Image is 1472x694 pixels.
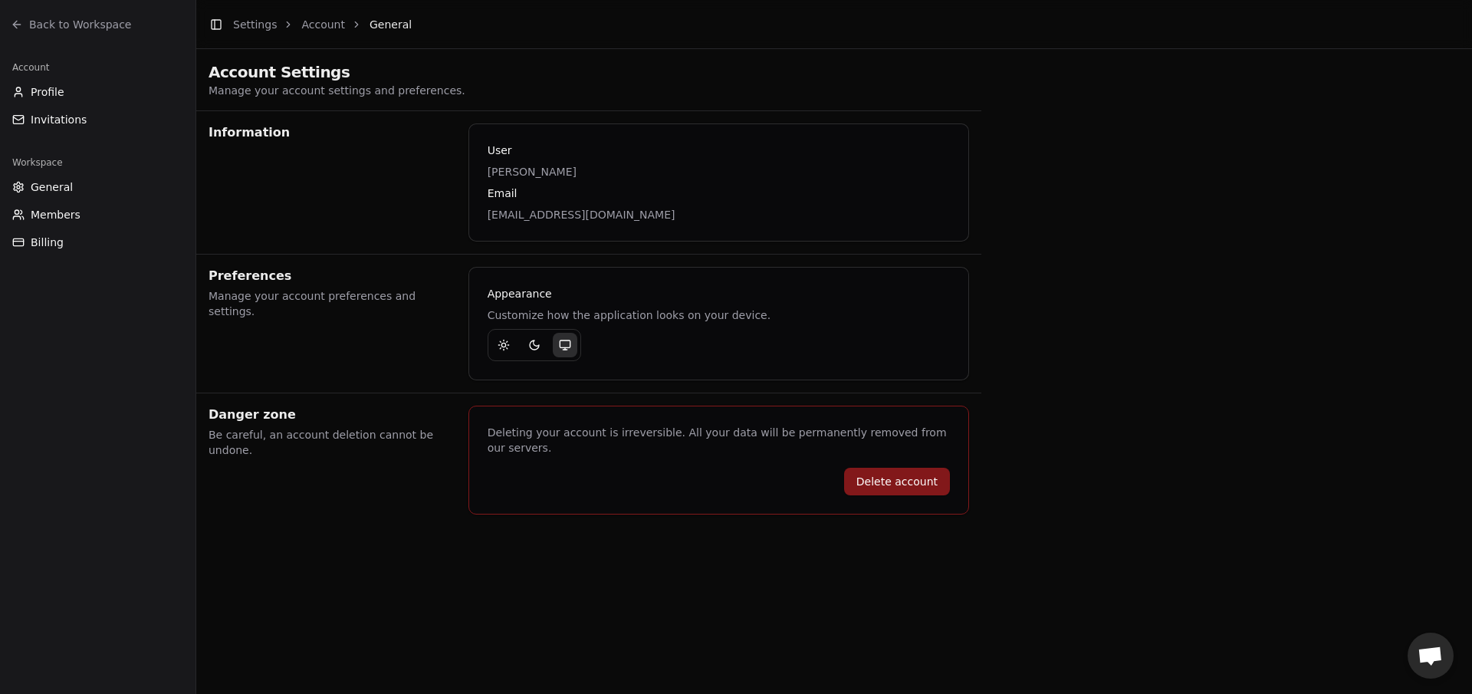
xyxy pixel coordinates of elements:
[488,186,950,201] p: Email
[488,143,950,158] p: User
[209,83,969,98] p: Manage your account settings and preferences.
[233,18,277,31] a: Settings
[209,406,450,424] h2: Danger zone
[488,207,950,222] p: [EMAIL_ADDRESS][DOMAIN_NAME]
[844,468,950,495] button: Delete account
[6,80,189,104] button: Profile
[31,179,73,195] span: General
[488,308,950,323] p: Customize how the application looks on your device.
[6,150,189,175] div: Workspace
[6,202,189,227] button: Members
[553,333,577,357] button: Utiliser les préférences système
[209,288,450,319] p: Manage your account preferences and settings.
[209,123,450,142] h2: Information
[522,333,547,357] button: Activer le mode sombre
[488,286,950,301] p: Appearance
[209,267,450,285] h2: Preferences
[6,175,189,199] button: General
[31,112,87,127] span: Invitations
[6,230,189,255] button: Billing
[29,17,131,32] span: Back to Workspace
[1408,633,1454,679] div: Açık sohbet
[209,61,969,83] h1: Account Settings
[488,164,950,179] p: [PERSON_NAME]
[31,84,64,100] span: Profile
[370,17,412,32] span: General
[233,17,412,32] nav: breadcrumb
[6,55,189,80] div: Account
[488,425,950,456] p: Deleting your account is irreversible. All your data will be permanently removed from our servers.
[491,333,516,357] button: Activer le mode clair
[31,235,64,250] span: Billing
[6,107,189,132] button: Invitations
[209,427,450,458] p: Be careful, an account deletion cannot be undone.
[31,207,80,222] span: Members
[6,12,189,37] a: Back to Workspace
[301,18,345,31] a: Account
